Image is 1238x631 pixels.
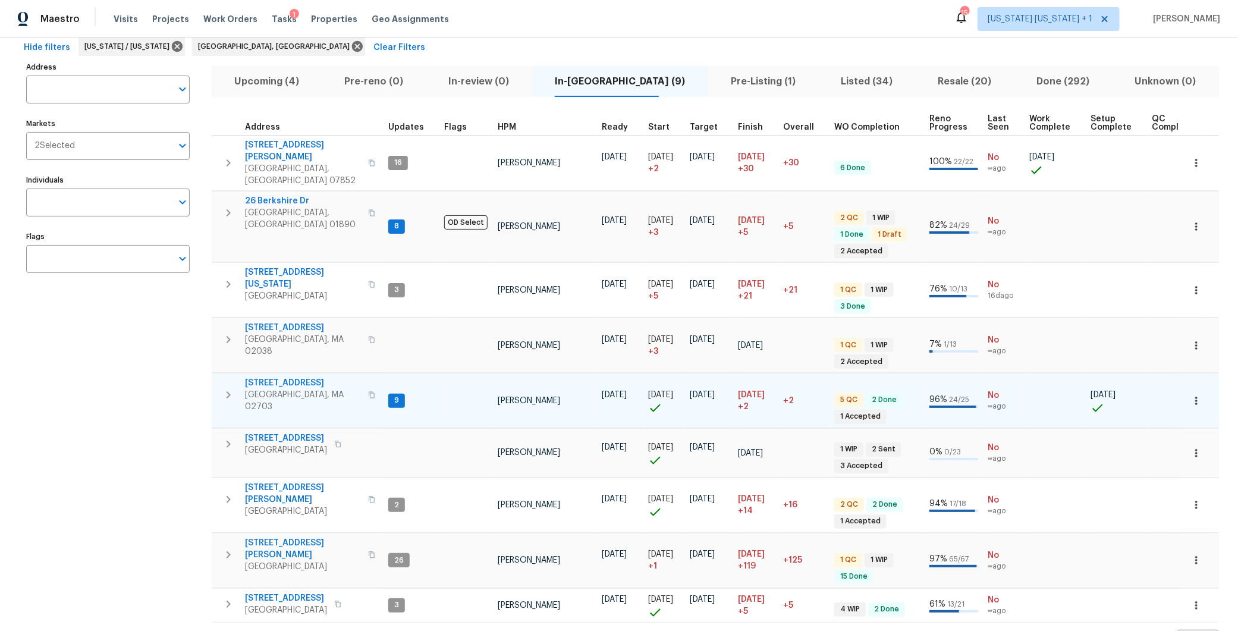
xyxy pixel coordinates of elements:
span: [DATE] [690,550,715,558]
span: [DATE] [648,280,673,288]
span: ∞ ago [988,454,1020,464]
label: Individuals [26,177,190,184]
span: Pre-reno (0) [329,73,419,90]
span: 2 Accepted [835,357,887,367]
span: [PERSON_NAME] [498,448,560,457]
span: 1 / 13 [944,341,957,348]
span: +30 [783,159,799,167]
span: [GEOGRAPHIC_DATA] [245,604,327,616]
span: 3 Done [835,302,870,312]
span: 0 / 23 [944,448,961,456]
span: [DATE] [602,443,627,451]
span: Hide filters [24,40,70,55]
span: Projects [152,13,189,25]
span: 1 Accepted [835,516,885,526]
button: Open [174,81,191,98]
span: [DATE] [602,280,627,288]
span: [GEOGRAPHIC_DATA] [245,506,361,517]
span: +14 [738,505,753,517]
td: 125 day(s) past target finish date [778,533,829,588]
span: [STREET_ADDRESS] [245,322,361,334]
span: 76 % [929,285,947,293]
span: Finish [738,123,763,131]
span: [PERSON_NAME] [498,501,560,509]
span: Listed (34) [825,73,908,90]
span: [DATE] [648,550,673,558]
span: Start [648,123,670,131]
span: 22 / 22 [954,158,973,165]
span: ∞ ago [988,227,1020,237]
span: [DATE] [690,216,715,225]
span: 1 WIP [868,213,894,223]
span: 2 Selected [34,141,75,151]
span: 2 Sent [867,444,900,454]
span: [GEOGRAPHIC_DATA], MA 02703 [245,389,361,413]
span: [DATE] [738,550,765,558]
span: 8 [389,221,404,231]
span: ∞ ago [988,346,1020,356]
span: In-review (0) [433,73,524,90]
td: 16 day(s) past target finish date [778,478,829,532]
span: Pre-Listing (1) [715,73,811,90]
span: + 5 [648,290,658,302]
span: 3 [389,285,404,295]
div: Projected renovation finish date [738,123,774,131]
span: 1 WIP [835,444,862,454]
span: +21 [783,286,797,294]
span: [PERSON_NAME] [498,397,560,405]
span: 1 QC [835,555,861,565]
span: No [988,279,1020,291]
span: 82 % [929,221,947,230]
span: 1 Draft [873,230,906,240]
span: 2 QC [835,213,863,223]
label: Flags [26,233,190,240]
span: 2 Accepted [835,246,887,256]
span: [US_STATE] / [US_STATE] [84,40,174,52]
span: 1 Done [835,230,868,240]
div: Earliest renovation start date (first business day after COE or Checkout) [602,123,639,131]
span: [PERSON_NAME] [498,601,560,610]
span: In-[GEOGRAPHIC_DATA] (9) [539,73,701,90]
span: Updates [388,123,424,131]
span: [DATE] [738,495,765,503]
span: 2 Done [867,395,901,405]
span: 2 [389,500,404,510]
span: Properties [311,13,357,25]
div: Target renovation project end date [690,123,728,131]
span: 26 [389,555,409,566]
span: Work Orders [203,13,257,25]
span: No [988,390,1020,401]
span: 2 QC [835,500,863,510]
span: +119 [738,560,756,572]
div: Days past target finish date [783,123,825,131]
span: 1 WIP [866,555,893,565]
td: Project started on time [643,429,685,478]
span: 1 WIP [866,340,893,350]
span: + 3 [648,346,658,357]
td: Scheduled to finish 5 day(s) late [733,588,778,622]
span: +5 [738,227,748,238]
span: No [988,215,1020,227]
span: +16 [783,501,797,509]
span: [DATE] [690,153,715,161]
td: Scheduled to finish 14 day(s) late [733,478,778,532]
span: [STREET_ADDRESS][PERSON_NAME] [245,139,361,163]
td: Project started 3 days late [643,318,685,373]
div: Actual renovation start date [648,123,680,131]
span: [US_STATE] [US_STATE] + 1 [988,13,1092,25]
td: Scheduled to finish 119 day(s) late [733,533,778,588]
span: [DATE] [690,280,715,288]
span: [DATE] [648,495,673,503]
span: 24 / 25 [949,396,969,403]
span: [DATE] [738,153,765,161]
button: Open [174,250,191,267]
span: 16d ago [988,291,1020,301]
td: Project started on time [643,373,685,428]
span: 65 / 67 [949,555,969,563]
span: Visits [114,13,138,25]
span: + 2 [648,163,659,175]
span: Last Seen [988,115,1009,131]
span: [DATE] [602,153,627,161]
span: [PERSON_NAME] [498,286,560,294]
span: + 1 [648,560,657,572]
